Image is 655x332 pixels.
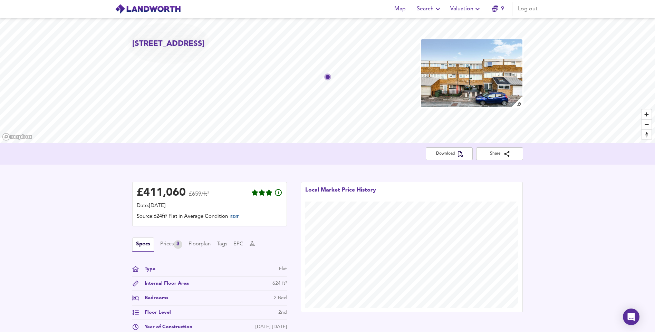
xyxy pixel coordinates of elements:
[132,39,205,49] h2: [STREET_ADDRESS]
[426,147,473,160] button: Download
[414,2,445,16] button: Search
[623,309,639,325] div: Open Intercom Messenger
[305,186,376,202] div: Local Market Price History
[389,2,411,16] button: Map
[189,241,211,248] button: Floorplan
[392,4,408,14] span: Map
[115,4,181,14] img: logo
[642,109,652,119] button: Zoom in
[476,147,523,160] button: Share
[482,150,518,157] span: Share
[137,202,282,210] div: Date: [DATE]
[274,294,287,302] div: 2 Bed
[431,150,467,157] span: Download
[487,2,509,16] button: 9
[139,294,168,302] div: Bedrooms
[447,2,484,16] button: Valuation
[256,323,287,331] div: [DATE]-[DATE]
[417,4,442,14] span: Search
[511,96,523,108] img: search
[160,240,182,249] div: Prices
[272,280,287,287] div: 624 ft²
[139,309,171,316] div: Floor Level
[230,215,239,219] span: EDIT
[518,4,538,14] span: Log out
[492,4,504,14] a: 9
[139,323,192,331] div: Year of Construction
[137,188,186,198] div: £ 411,060
[132,237,154,252] button: Specs
[642,119,652,129] button: Zoom out
[139,265,155,273] div: Type
[160,240,182,249] button: Prices3
[137,213,282,222] div: Source: 624ft² Flat in Average Condition
[278,309,287,316] div: 2nd
[279,265,287,273] div: Flat
[233,241,243,248] button: EPC
[217,241,227,248] button: Tags
[2,133,32,141] a: Mapbox homepage
[174,240,182,249] div: 3
[450,4,482,14] span: Valuation
[189,192,209,202] span: £659/ft²
[515,2,540,16] button: Log out
[139,280,189,287] div: Internal Floor Area
[642,129,652,139] button: Reset bearing to north
[420,39,523,108] img: property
